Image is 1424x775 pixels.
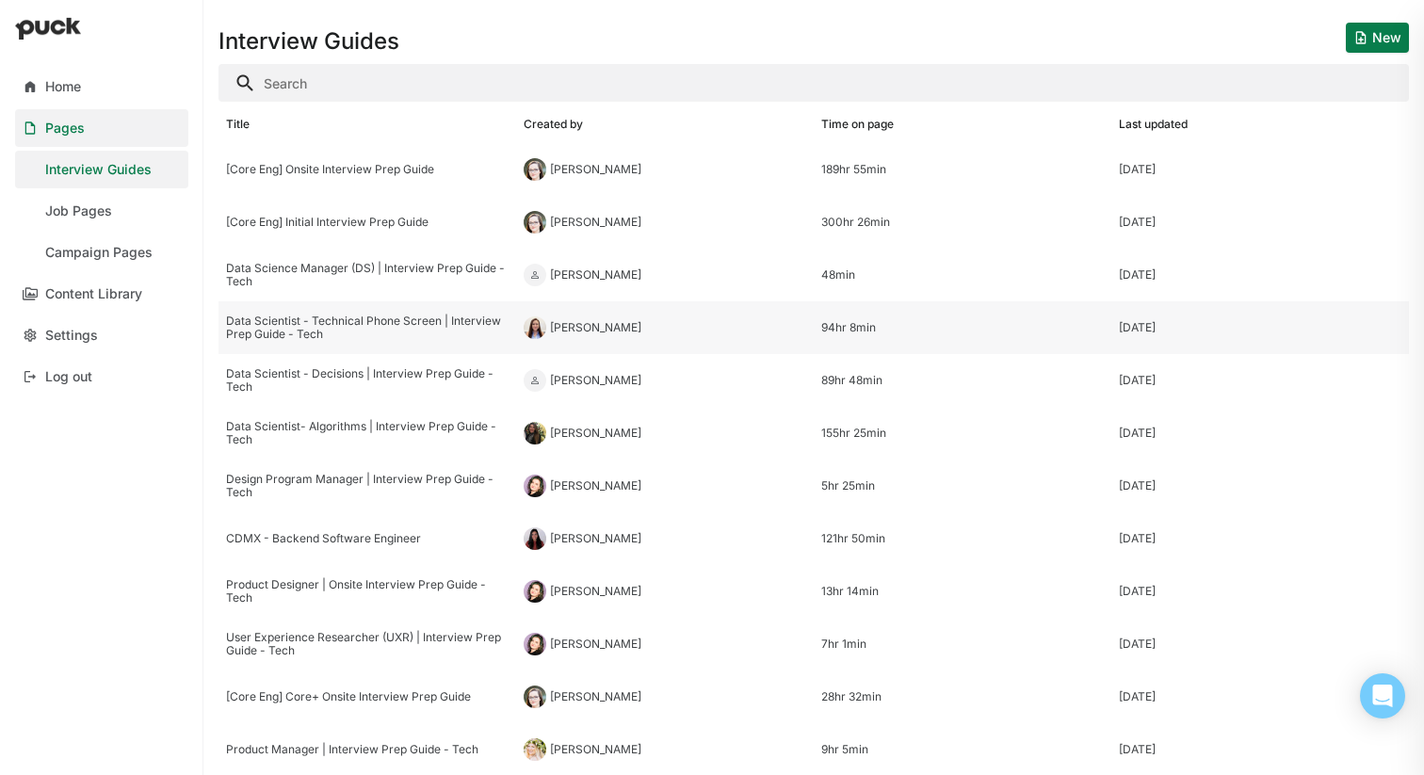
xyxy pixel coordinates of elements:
div: [DATE] [1119,743,1156,756]
div: Data Scientist - Technical Phone Screen | Interview Prep Guide - Tech [226,315,509,342]
a: Job Pages [15,192,188,230]
div: [PERSON_NAME] [550,374,641,387]
div: [PERSON_NAME] [550,321,641,334]
div: [PERSON_NAME] [550,638,641,651]
div: Time on page [821,118,894,131]
a: Pages [15,109,188,147]
div: [DATE] [1119,216,1156,229]
div: [DATE] [1119,638,1156,651]
a: Home [15,68,188,105]
div: [PERSON_NAME] [550,585,641,598]
div: Log out [45,369,92,385]
div: 189hr 55min [821,163,1104,176]
h1: Interview Guides [218,30,399,53]
div: 48min [821,268,1104,282]
div: Product Designer | Onsite Interview Prep Guide - Tech [226,578,509,605]
div: Data Scientist- Algorithms | Interview Prep Guide - Tech [226,420,509,447]
a: Content Library [15,275,188,313]
div: Content Library [45,286,142,302]
div: Job Pages [45,203,112,219]
div: Data Scientist - Decisions | Interview Prep Guide - Tech [226,367,509,395]
div: [PERSON_NAME] [550,268,641,282]
div: [PERSON_NAME] [550,427,641,440]
a: Settings [15,316,188,354]
div: [Core Eng] Initial Interview Prep Guide [226,216,509,229]
div: [DATE] [1119,585,1156,598]
div: Title [226,118,250,131]
div: 89hr 48min [821,374,1104,387]
div: Created by [524,118,583,131]
div: 155hr 25min [821,427,1104,440]
div: Product Manager | Interview Prep Guide - Tech [226,743,509,756]
div: Settings [45,328,98,344]
div: [Core Eng] Onsite Interview Prep Guide [226,163,509,176]
input: Search [218,64,1409,102]
div: [DATE] [1119,268,1156,282]
div: [PERSON_NAME] [550,216,641,229]
div: Design Program Manager | Interview Prep Guide - Tech [226,473,509,500]
div: 94hr 8min [821,321,1104,334]
div: Interview Guides [45,162,152,178]
div: [PERSON_NAME] [550,690,641,703]
div: [Core Eng] Core+ Onsite Interview Prep Guide [226,690,509,703]
div: Open Intercom Messenger [1360,673,1405,718]
div: Pages [45,121,85,137]
div: 7hr 1min [821,638,1104,651]
button: New [1346,23,1409,53]
a: Interview Guides [15,151,188,188]
div: 9hr 5min [821,743,1104,756]
div: Data Science Manager (DS) | Interview Prep Guide - Tech [226,262,509,289]
div: [PERSON_NAME] [550,743,641,756]
div: CDMX - Backend Software Engineer [226,532,509,545]
div: Campaign Pages [45,245,153,261]
div: [PERSON_NAME] [550,479,641,492]
div: [DATE] [1119,479,1156,492]
div: 5hr 25min [821,479,1104,492]
div: [PERSON_NAME] [550,532,641,545]
div: 121hr 50min [821,532,1104,545]
div: [DATE] [1119,427,1156,440]
div: 13hr 14min [821,585,1104,598]
div: 28hr 32min [821,690,1104,703]
div: [DATE] [1119,321,1156,334]
div: [DATE] [1119,163,1156,176]
div: [DATE] [1119,690,1156,703]
div: 300hr 26min [821,216,1104,229]
div: Home [45,79,81,95]
div: [DATE] [1119,374,1156,387]
a: Campaign Pages [15,234,188,271]
div: Last updated [1119,118,1188,131]
div: [PERSON_NAME] [550,163,641,176]
div: User Experience Researcher (UXR) | Interview Prep Guide - Tech [226,631,509,658]
div: [DATE] [1119,532,1156,545]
